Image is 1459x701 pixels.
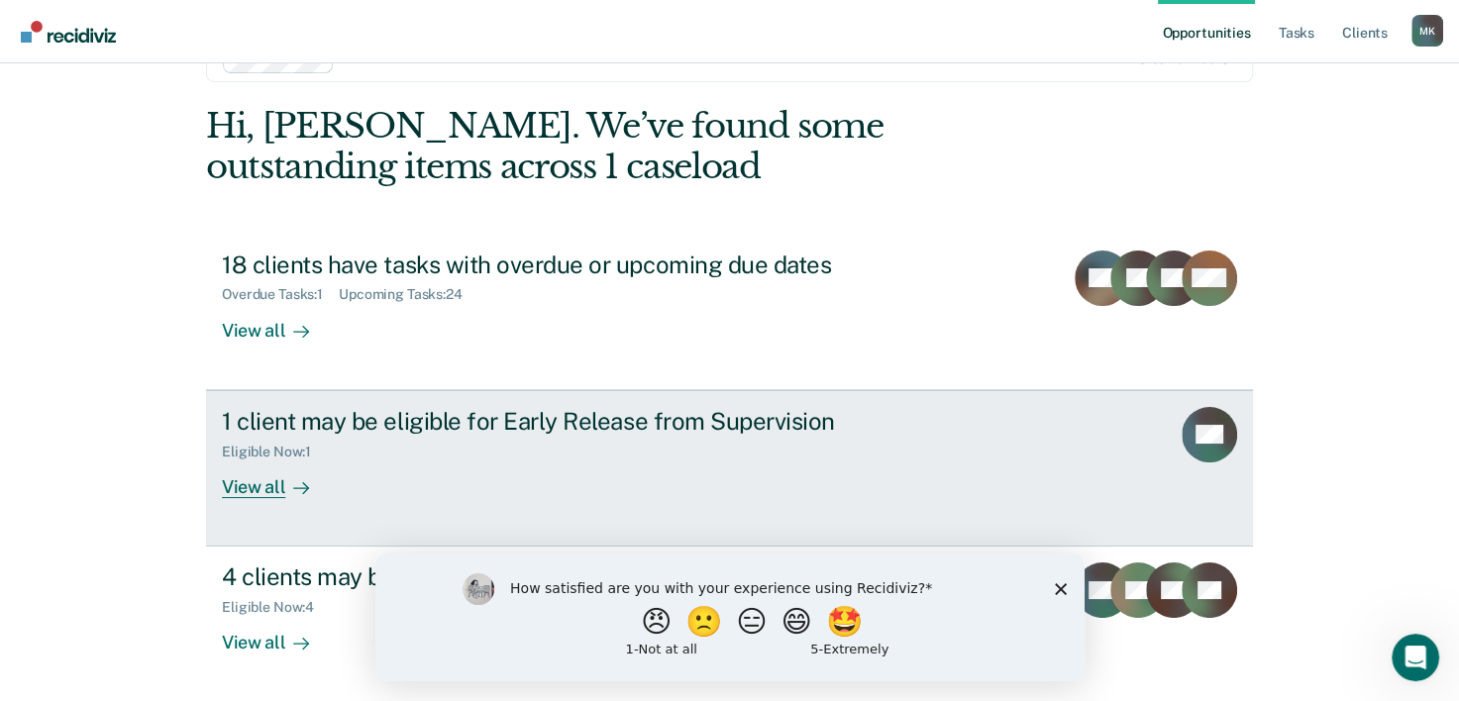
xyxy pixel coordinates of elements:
div: Eligible Now : 4 [222,599,330,616]
div: View all [222,459,333,498]
div: Upcoming Tasks : 24 [339,286,478,303]
div: M K [1411,15,1443,47]
iframe: Intercom live chat [1392,634,1439,681]
button: Profile dropdown button [1411,15,1443,47]
div: View all [222,303,333,342]
img: Recidiviz [21,21,116,43]
a: 1 client may be eligible for Early Release from SupervisionEligible Now:1View all [206,390,1253,547]
div: 4 clients may be eligible for Annual Report Status [222,562,917,591]
iframe: Survey by Kim from Recidiviz [375,553,1085,681]
a: 18 clients have tasks with overdue or upcoming due datesOverdue Tasks:1Upcoming Tasks:24View all [206,235,1253,390]
div: Overdue Tasks : 1 [222,286,339,303]
div: Eligible Now : 1 [222,444,327,460]
div: 18 clients have tasks with overdue or upcoming due dates [222,250,917,279]
div: 1 client may be eligible for Early Release from Supervision [222,407,917,436]
div: Hi, [PERSON_NAME]. We’ve found some outstanding items across 1 caseload [206,106,1043,187]
div: View all [222,616,333,654]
